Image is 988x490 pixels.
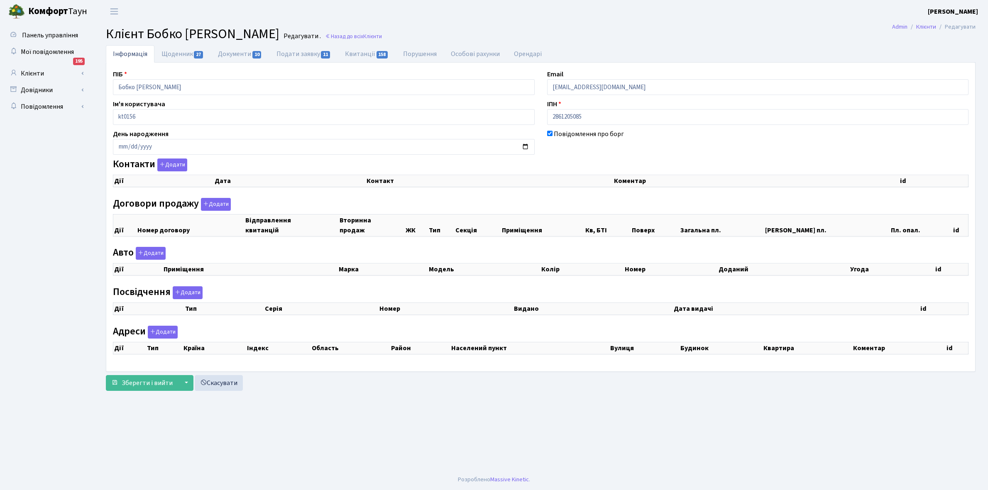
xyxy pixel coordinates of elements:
th: id [920,302,968,314]
b: Комфорт [28,5,68,18]
a: Подати заявку [269,45,338,63]
a: Додати [134,246,166,260]
a: Додати [155,157,187,172]
th: Дії [113,214,137,236]
th: id [934,263,968,275]
th: Пл. опал. [890,214,952,236]
button: Авто [136,247,166,260]
th: Доданий [718,263,850,275]
img: logo.png [8,3,25,20]
li: Редагувати [936,22,976,32]
th: Країна [183,342,246,354]
th: Номер [624,263,718,275]
a: Клієнти [4,65,87,82]
th: Дії [113,263,163,275]
a: Інформація [106,45,154,63]
th: Модель [428,263,541,275]
label: Авто [113,247,166,260]
a: Назад до всіхКлієнти [325,32,382,40]
th: Видано [513,302,673,314]
a: Документи [211,45,269,63]
label: ІПН [547,99,561,109]
b: [PERSON_NAME] [928,7,978,16]
label: Адреси [113,326,178,339]
th: Колір [540,263,624,275]
th: Приміщення [163,263,338,275]
th: Квартира [763,342,853,354]
span: Зберегти і вийти [122,378,173,388]
span: 27 [194,51,203,59]
span: 158 [377,51,388,59]
label: Посвідчення [113,286,203,299]
th: Контакт [366,175,613,187]
a: Скасувати [195,375,243,391]
a: Клієнти [916,22,936,31]
th: id [946,342,968,354]
a: Повідомлення [4,98,87,115]
th: Тип [146,342,183,354]
th: ЖК [405,214,428,236]
th: Поверх [631,214,680,236]
a: Massive Kinetic [490,475,529,484]
a: Порушення [396,45,444,63]
th: Будинок [680,342,763,354]
th: Серія [264,302,379,314]
th: id [952,214,968,236]
span: Таун [28,5,87,19]
th: Індекс [246,342,311,354]
button: Зберегти і вийти [106,375,178,391]
label: ПІБ [113,69,127,79]
label: Повідомлення про борг [554,129,624,139]
div: Розроблено . [458,475,530,484]
th: Тип [428,214,455,236]
a: Admin [892,22,907,31]
th: Номер договору [137,214,244,236]
span: Панель управління [22,31,78,40]
th: Дата [214,175,366,187]
th: Угода [849,263,934,275]
div: 195 [73,58,85,65]
label: Email [547,69,563,79]
th: Вулиця [609,342,680,354]
span: Мої повідомлення [21,47,74,56]
button: Контакти [157,158,187,171]
th: id [899,175,968,187]
label: Ім'я користувача [113,99,165,109]
button: Переключити навігацію [104,5,125,18]
th: Приміщення [501,214,584,236]
a: Квитанції [338,45,396,63]
a: Щоденник [154,45,211,63]
th: Область [311,342,391,354]
a: Орендарі [507,45,549,63]
th: Марка [338,263,428,275]
a: Мої повідомлення195 [4,44,87,60]
span: Клієнти [363,32,382,40]
span: 10 [252,51,262,59]
th: Дії [113,302,184,314]
th: Коментар [613,175,900,187]
span: 11 [321,51,330,59]
th: [PERSON_NAME] пл. [764,214,890,236]
button: Договори продажу [201,198,231,211]
th: Відправлення квитанцій [245,214,339,236]
label: День народження [113,129,169,139]
a: Додати [199,196,231,211]
span: Клієнт Бобко [PERSON_NAME] [106,24,279,44]
th: Дії [113,175,214,187]
button: Посвідчення [173,286,203,299]
th: Дата видачі [673,302,920,314]
th: Район [390,342,450,354]
th: Вторинна продаж [339,214,405,236]
th: Загальна пл. [680,214,764,236]
small: Редагувати . [282,32,321,40]
th: Коментар [852,342,946,354]
a: Панель управління [4,27,87,44]
th: Населений пункт [450,342,609,354]
nav: breadcrumb [880,18,988,36]
a: Особові рахунки [444,45,507,63]
th: Дії [113,342,146,354]
a: [PERSON_NAME] [928,7,978,17]
th: Кв, БТІ [584,214,631,236]
a: Довідники [4,82,87,98]
label: Договори продажу [113,198,231,211]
